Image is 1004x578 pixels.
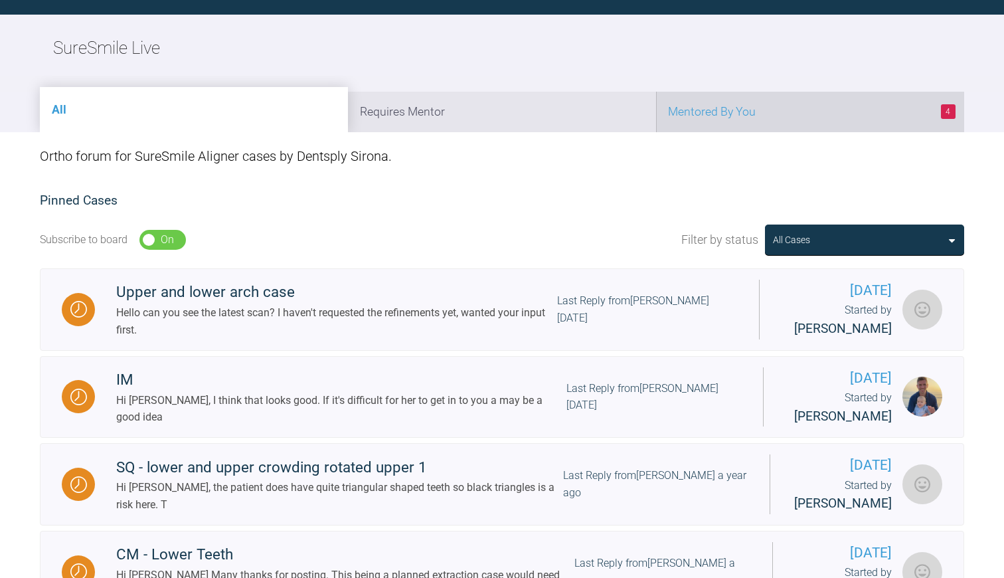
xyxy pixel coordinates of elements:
div: On [161,231,174,248]
img: Waiting [70,476,87,493]
img: Waiting [70,389,87,405]
div: Started by [792,477,892,514]
span: [DATE] [792,454,892,476]
div: SQ - lower and upper crowding rotated upper 1 [116,456,563,480]
div: Started by [785,389,892,427]
li: Mentored By You [656,92,964,132]
img: Martin Carlin [902,464,942,504]
img: Shazia Ullah [902,290,942,330]
div: Ortho forum for SureSmile Aligner cases by Dentsply Sirona. [40,132,964,180]
div: Hello can you see the latest scan? I haven't requested the refinements yet, wanted your input first. [116,304,557,338]
div: Started by [781,302,892,339]
a: WaitingIMHi [PERSON_NAME], I think that looks good. If it's difficult for her to get in to you a ... [40,356,964,438]
span: [DATE] [785,367,892,389]
span: [DATE] [781,280,892,302]
h2: SureSmile Live [53,35,160,62]
span: [PERSON_NAME] [794,409,892,424]
a: WaitingUpper and lower arch caseHello can you see the latest scan? I haven't requested the refine... [40,268,964,351]
div: CM - Lower Teeth [116,543,574,567]
div: IM [116,368,566,392]
img: Andrew Fleming [902,377,942,417]
span: 4 [941,104,956,119]
div: Last Reply from [PERSON_NAME] [DATE] [566,380,742,414]
div: Upper and lower arch case [116,280,557,304]
img: Waiting [70,301,87,318]
div: Subscribe to board [40,231,127,248]
div: All Cases [773,233,810,247]
span: Filter by status [681,231,758,250]
span: [PERSON_NAME] [794,496,892,511]
a: WaitingSQ - lower and upper crowding rotated upper 1Hi [PERSON_NAME], the patient does have quite... [40,443,964,526]
div: Last Reply from [PERSON_NAME] [DATE] [557,292,738,326]
span: [DATE] [794,542,892,564]
div: Hi [PERSON_NAME], I think that looks good. If it's difficult for her to get in to you a may be a ... [116,392,566,426]
li: All [40,87,348,132]
span: [PERSON_NAME] [794,321,892,336]
div: Last Reply from [PERSON_NAME] a year ago [563,467,748,501]
div: Hi [PERSON_NAME], the patient does have quite triangular shaped teeth so black triangles is a ris... [116,479,563,513]
li: Requires Mentor [348,92,656,132]
h2: Pinned Cases [40,191,964,211]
